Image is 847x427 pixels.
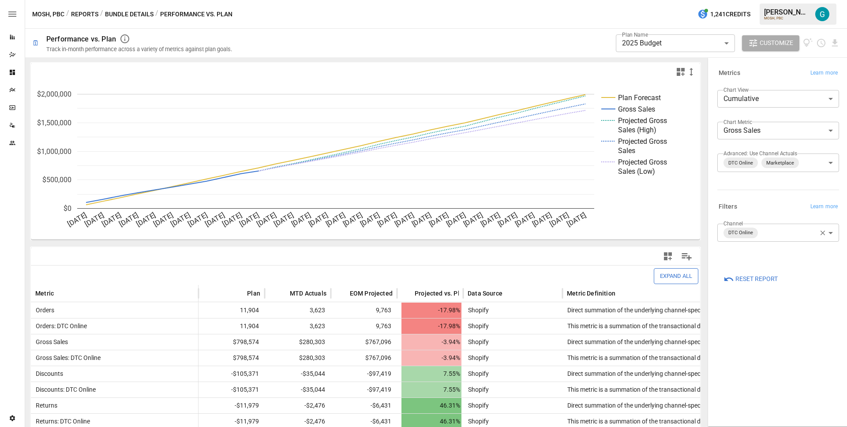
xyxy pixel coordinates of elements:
span: Shopify [465,354,489,361]
text: Sales (Low) [618,167,655,176]
text: [DATE] [273,211,295,228]
button: Gavin Acres [810,2,835,26]
text: [DATE] [566,211,588,228]
button: Customize [742,35,799,51]
text: $1,000,000 [37,147,71,156]
span: Learn more [810,69,838,78]
div: Gross Sales [717,122,839,139]
text: [DATE] [341,211,364,228]
button: Sort [55,287,67,300]
span: -3.94% [401,334,461,350]
span: -$97,419 [335,366,393,382]
span: This metric is a summation of the transactional data pulled from the respective API. [564,322,794,330]
button: Sort [234,287,246,300]
button: Download report [830,38,840,48]
span: Orders: DTC Online [32,322,87,330]
span: Direct summation of the underlying channel-specific values. [564,370,729,377]
div: / [155,9,158,20]
span: DTC Online [725,228,757,238]
text: [DATE] [255,211,277,228]
text: [DATE] [307,211,329,228]
text: Sales (High) [618,126,656,134]
text: [DATE] [496,211,518,228]
span: -3.94% [401,350,461,366]
span: $767,096 [335,334,393,350]
div: Track in-month performance across a variety of metrics against plan goals. [46,46,232,52]
span: -17.98% [401,303,461,318]
text: [DATE] [83,211,105,228]
span: Plan [247,289,260,298]
span: Gross Sales [32,338,68,345]
span: -17.98% [401,318,461,334]
span: -$11,979 [203,398,260,413]
span: 7.55% [401,382,461,397]
text: $0 [64,204,71,213]
span: -$105,371 [203,382,260,397]
text: Projected Gross [618,137,667,146]
svg: A chart. [31,81,693,240]
button: Reports [71,9,98,20]
text: [DATE] [548,211,570,228]
span: This metric is a summation of the transactional data pulled from the respective API. [564,418,794,425]
span: Direct summation of the underlying channel-specific values. [564,338,729,345]
span: -$105,371 [203,366,260,382]
text: [DATE] [427,211,450,228]
span: Orders [32,307,54,314]
button: View documentation [803,35,813,51]
span: MTD Actuals [290,289,326,298]
text: Plan Forecast [618,94,661,102]
label: Channel [723,220,743,227]
span: Learn more [810,202,838,211]
text: [DATE] [204,211,226,228]
span: Reset Report [735,273,778,285]
div: / [100,9,103,20]
text: [DATE] [324,211,346,228]
text: Projected Gross [618,158,667,166]
span: $767,096 [335,350,393,366]
span: 3,623 [269,318,326,334]
span: $798,574 [203,350,260,366]
button: Reset Report [717,271,784,287]
text: [DATE] [221,211,243,228]
span: 9,763 [335,318,393,334]
text: [DATE] [238,211,260,228]
text: Sales [618,146,635,155]
span: Shopify [465,338,489,345]
span: Shopify [465,322,489,330]
button: Bundle Details [105,9,154,20]
text: [DATE] [135,211,157,228]
span: This metric is a summation of the transactional data pulled from the respective API. [564,386,794,393]
text: Gross Sales [618,105,655,113]
text: [DATE] [169,211,191,228]
text: [DATE] [66,211,88,228]
button: Manage Columns [677,247,697,266]
h6: Filters [719,202,737,212]
text: [DATE] [445,211,467,228]
span: Shopify [465,386,489,393]
span: -$97,419 [335,382,393,397]
span: -$2,476 [269,398,326,413]
text: [DATE] [462,211,484,228]
text: [DATE] [290,211,312,228]
span: $280,303 [269,350,326,366]
span: Shopify [465,307,489,314]
h6: Metrics [719,68,740,78]
label: Advanced: Use Channel Actuals [723,150,797,157]
span: Shopify [465,418,489,425]
img: Gavin Acres [815,7,829,21]
span: $798,574 [203,334,260,350]
span: -$35,044 [269,366,326,382]
label: Plan Name [622,31,648,38]
span: 7.55% [401,366,461,382]
span: Marketplace [763,158,798,168]
span: 46.31% [401,398,461,413]
span: Metric [35,289,54,298]
span: 9,763 [335,303,393,318]
button: MOSH, PBC [32,9,64,20]
text: [DATE] [101,211,123,228]
span: Customize [760,37,793,49]
span: Discounts: DTC Online [32,386,96,393]
div: / [66,9,69,20]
